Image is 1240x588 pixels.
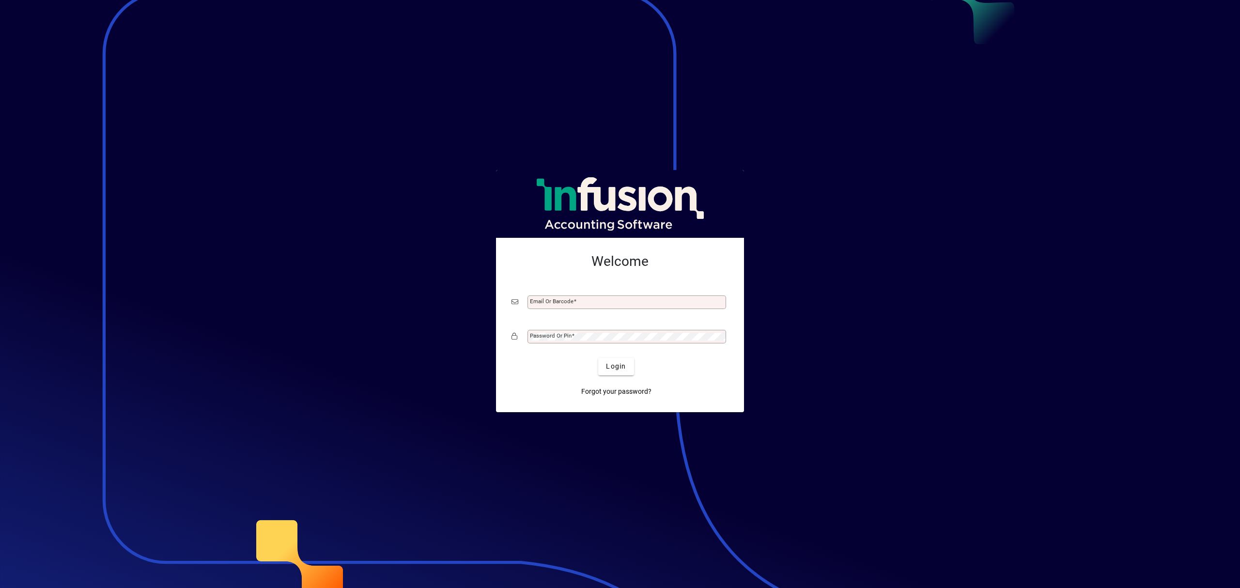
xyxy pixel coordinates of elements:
mat-label: Password or Pin [530,332,572,339]
a: Forgot your password? [577,383,655,401]
button: Login [598,358,634,375]
mat-label: Email or Barcode [530,298,573,305]
span: Forgot your password? [581,387,651,397]
span: Login [606,361,626,371]
h2: Welcome [511,253,728,270]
